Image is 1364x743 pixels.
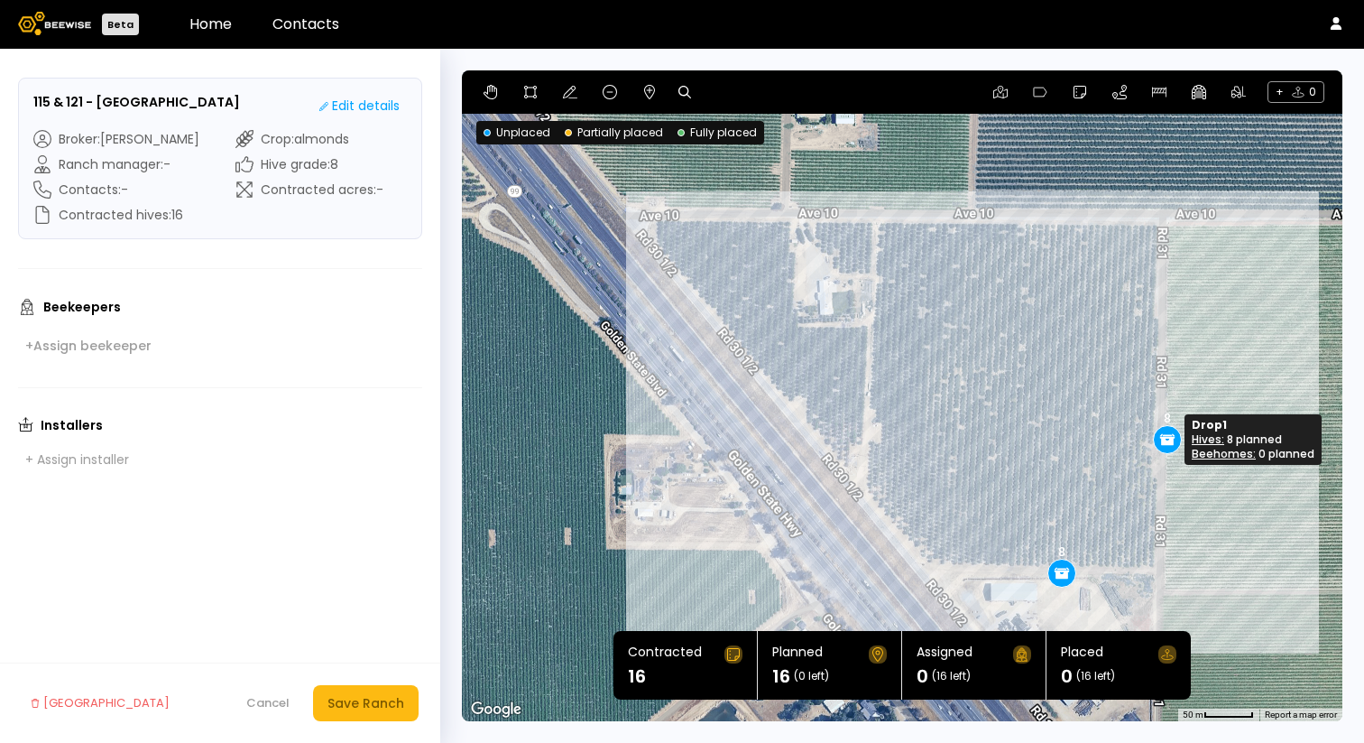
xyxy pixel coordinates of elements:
div: Unplaced [484,125,550,141]
div: Broker : [PERSON_NAME] [33,130,199,148]
span: 50 m [1183,710,1203,720]
div: 8 [1164,411,1171,425]
img: Beewise logo [18,12,91,35]
p: 8 planned [1192,432,1314,447]
h1: 0 [1061,667,1073,685]
div: Contacts : - [33,181,199,199]
div: + Assign installer [25,451,129,468]
div: Hive grade : 8 [235,155,383,173]
button: Map Scale: 50 m per 52 pixels [1177,709,1259,721]
a: Contacts [272,14,339,34]
button: Save Ranch [313,685,419,721]
div: Ranch manager : - [33,155,199,173]
div: Crop : almonds [235,130,383,148]
h3: Beekeepers [43,301,121,313]
div: Fully placed [677,125,757,141]
div: Cancel [246,694,290,712]
button: Cancel [237,689,299,718]
div: Placed [1061,645,1103,664]
p: 0 planned [1192,447,1314,461]
span: (16 left) [932,671,971,682]
a: Home [189,14,232,34]
h1: 0 [917,667,928,685]
span: + 0 [1267,81,1324,103]
div: Contracted acres : - [235,181,383,199]
div: 8 [1058,543,1065,558]
span: (16 left) [1076,671,1115,682]
div: + Assign beekeeper [25,338,152,354]
a: Report a map error [1265,710,1337,720]
button: + Assign installer [18,447,136,472]
img: Google [466,698,526,721]
div: Contracted hives : 16 [33,206,199,224]
div: Assigned [917,645,972,664]
button: +Assign beekeeper [18,333,159,358]
a: Open this area in Google Maps (opens a new window) [466,698,526,721]
h1: 16 [772,667,790,685]
h3: Drop 1 [1192,418,1314,432]
div: Beta [102,14,139,35]
h3: 115 & 121 - [GEOGRAPHIC_DATA] [33,93,240,112]
h3: Installers [41,419,103,432]
div: [GEOGRAPHIC_DATA] [31,694,170,712]
div: Partially placed [565,125,663,141]
span: Beehomes: [1192,446,1256,461]
div: Planned [772,645,823,664]
span: Hives: [1192,432,1224,447]
h1: 16 [628,667,646,685]
div: Edit details [319,97,400,116]
div: Contracted [628,645,702,664]
div: Save Ranch [327,693,404,713]
button: [GEOGRAPHIC_DATA] [22,685,179,721]
span: (0 left) [794,671,829,682]
button: Edit details [312,93,407,119]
